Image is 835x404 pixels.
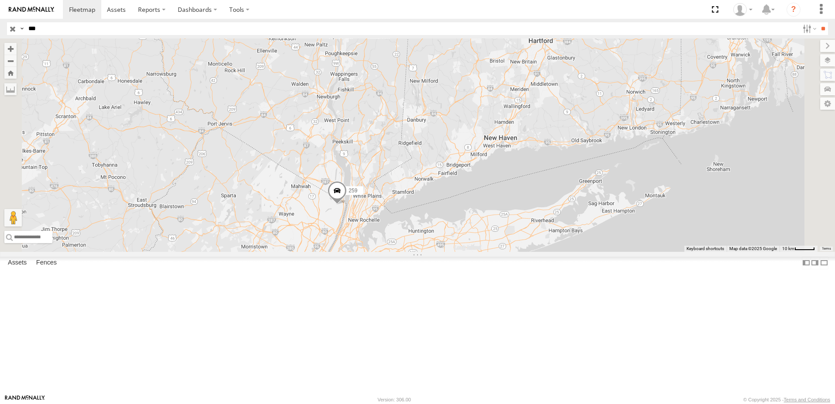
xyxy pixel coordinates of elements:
button: Drag Pegman onto the map to open Street View [4,209,22,226]
a: Terms and Conditions [784,397,830,402]
label: Measure [4,83,17,95]
label: Assets [3,257,31,269]
div: © Copyright 2025 - [743,397,830,402]
button: Zoom Home [4,67,17,79]
span: 259 [348,188,357,194]
span: Map data ©2025 Google [729,246,777,251]
label: Map Settings [820,98,835,110]
div: Leo Nunez [730,3,756,16]
div: Version: 306.00 [378,397,411,402]
span: 10 km [782,246,794,251]
button: Keyboard shortcuts [687,246,724,252]
label: Search Query [18,22,25,35]
a: Terms (opens in new tab) [822,247,831,251]
a: Visit our Website [5,395,45,404]
button: Zoom out [4,55,17,67]
i: ? [787,3,800,17]
img: rand-logo.svg [9,7,54,13]
button: Zoom in [4,43,17,55]
label: Dock Summary Table to the Left [802,257,811,269]
button: Map Scale: 10 km per 43 pixels [780,246,818,252]
label: Fences [32,257,61,269]
label: Dock Summary Table to the Right [811,257,819,269]
label: Hide Summary Table [820,257,828,269]
label: Search Filter Options [799,22,818,35]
